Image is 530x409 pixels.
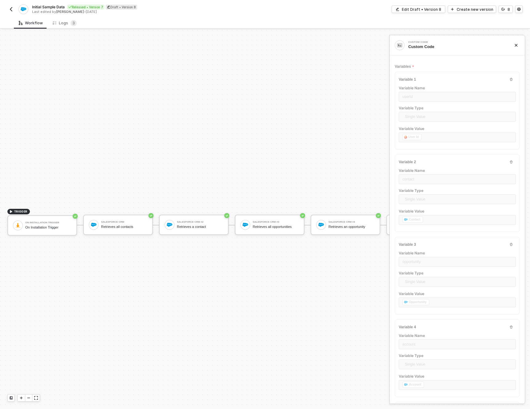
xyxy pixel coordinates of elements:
[399,291,516,296] label: Variable Value
[106,5,137,10] div: Draft • Version 8
[399,209,516,214] label: Variable Value
[149,213,153,218] span: icon-success-page
[224,213,229,218] span: icon-success-page
[21,6,26,12] img: integration-icon
[501,7,505,11] span: icon-versioning
[399,353,516,358] label: Variable Type
[101,221,147,223] div: Salesforce CRM
[499,6,513,13] button: 8
[396,7,399,11] span: icon-edit
[107,5,110,9] span: icon-edit
[300,213,305,218] span: icon-success-page
[71,20,77,26] sup: 3
[404,218,408,221] img: fieldIcon
[67,5,104,10] div: Released • Version 7
[328,225,375,229] div: Retrieves an opportunity
[397,43,402,48] img: integration-icon
[517,7,521,11] span: icon-settings
[399,270,516,276] label: Variable Type
[450,7,454,11] span: icon-play
[14,209,27,214] span: TRIGGER
[408,44,504,50] div: Custom Code
[101,225,147,229] div: Retrieves all contacts
[15,223,21,228] img: icon
[19,396,23,400] span: icon-play
[404,300,408,304] img: fieldIcon
[405,277,512,286] span: Single Value
[399,168,516,173] label: Variable Name
[72,21,75,25] span: 3
[376,213,381,218] span: icon-success-page
[404,135,407,139] img: fieldIcon
[318,222,324,228] img: icon
[253,221,299,223] div: Salesforce CRM #3
[25,225,71,229] div: On Installation Trigger
[508,7,510,12] div: 8
[9,7,14,12] img: back
[27,396,31,400] span: icon-minus
[32,4,65,10] span: Initial Sample Data
[399,160,416,165] div: Variable 2
[19,21,43,26] div: Workflow
[399,85,516,91] label: Variable Name
[399,242,416,247] div: Variable 3
[399,250,516,256] label: Variable Name
[457,7,493,12] div: Create new version
[32,10,264,14] div: Last edited by - [DATE]
[177,221,223,223] div: Salesforce CRM #2
[7,6,15,13] button: back
[399,77,416,82] div: Variable 1
[399,333,516,338] label: Variable Name
[405,195,512,204] span: Single Value
[9,210,13,213] span: icon-play
[91,222,96,228] img: icon
[25,221,71,224] div: On Installation Trigger
[408,41,501,43] div: Custom Code
[328,221,375,223] div: Salesforce CRM #4
[405,112,512,121] span: Single Value
[402,7,441,12] div: Edit Draft • Version 8
[243,222,248,228] img: icon
[177,225,223,229] div: Retrieves a contact
[395,63,414,71] span: Variables
[404,383,408,387] img: fieldIcon
[399,374,516,379] label: Variable Value
[448,6,496,13] button: Create new version
[392,6,445,13] button: Edit Draft • Version 8
[399,188,516,193] label: Variable Type
[73,214,78,219] span: icon-success-page
[34,396,38,400] span: icon-expand
[399,105,516,111] label: Variable Type
[253,225,299,229] div: Retrieves all opportunities
[405,360,512,369] span: Single Value
[399,126,516,131] label: Variable Value
[514,43,518,47] span: icon-close
[56,10,84,14] span: [PERSON_NAME]
[167,222,172,228] img: icon
[53,20,77,26] div: Logs
[399,325,416,330] div: Variable 4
